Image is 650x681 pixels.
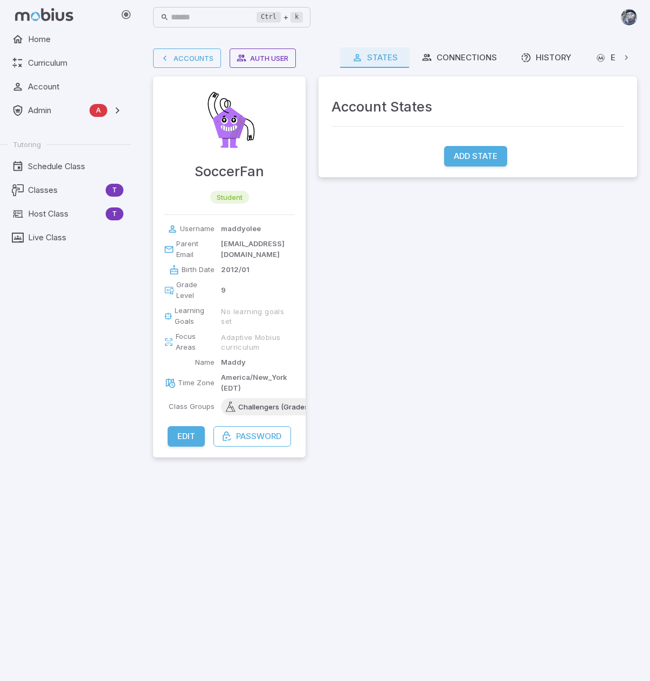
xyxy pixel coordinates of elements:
[521,52,571,64] div: History
[221,224,261,234] p: maddyolee
[153,48,221,68] a: Accounts
[230,401,333,412] span: Challengers (Grades 7-9)
[210,192,249,203] span: student
[291,12,303,23] kbd: k
[595,52,642,64] div: Earned
[182,265,215,275] p: Birth Date
[28,33,123,45] span: Home
[221,285,226,296] p: 9
[28,161,123,172] span: Schedule Class
[230,48,296,68] button: Auth User
[176,331,215,353] p: Focus Areas
[221,332,295,352] span: Adaptive Mobius curriculum
[221,239,295,260] p: [EMAIL_ADDRESS][DOMAIN_NAME]
[221,265,250,275] p: 2012/01
[221,307,295,326] span: No learning goals set
[168,426,205,447] button: Edit
[257,12,281,23] kbd: Ctrl
[352,52,398,64] div: States
[197,87,262,152] img: Maddy
[221,357,246,368] p: Maddy
[621,9,637,25] img: andrew.jpg
[176,280,215,301] p: Grade Level
[106,209,123,219] span: T
[421,52,497,64] div: Connections
[195,161,264,182] h4: SoccerFan
[444,146,507,166] button: Add State
[106,185,123,196] span: T
[28,232,123,244] span: Live Class
[213,426,291,447] button: Password
[28,57,123,69] span: Curriculum
[178,378,215,388] p: Time Zone
[180,224,215,234] p: Username
[257,11,303,24] div: +
[195,357,215,368] p: Name
[28,105,85,116] span: Admin
[169,401,215,412] p: Class Groups
[89,105,107,116] span: A
[28,208,101,220] span: Host Class
[13,140,41,149] span: Tutoring
[176,239,215,260] p: Parent Email
[28,184,101,196] span: Classes
[28,81,123,93] span: Account
[221,372,295,394] p: America/New_York (EDT)
[175,305,215,327] p: Learning Goals
[331,96,624,117] h4: Account States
